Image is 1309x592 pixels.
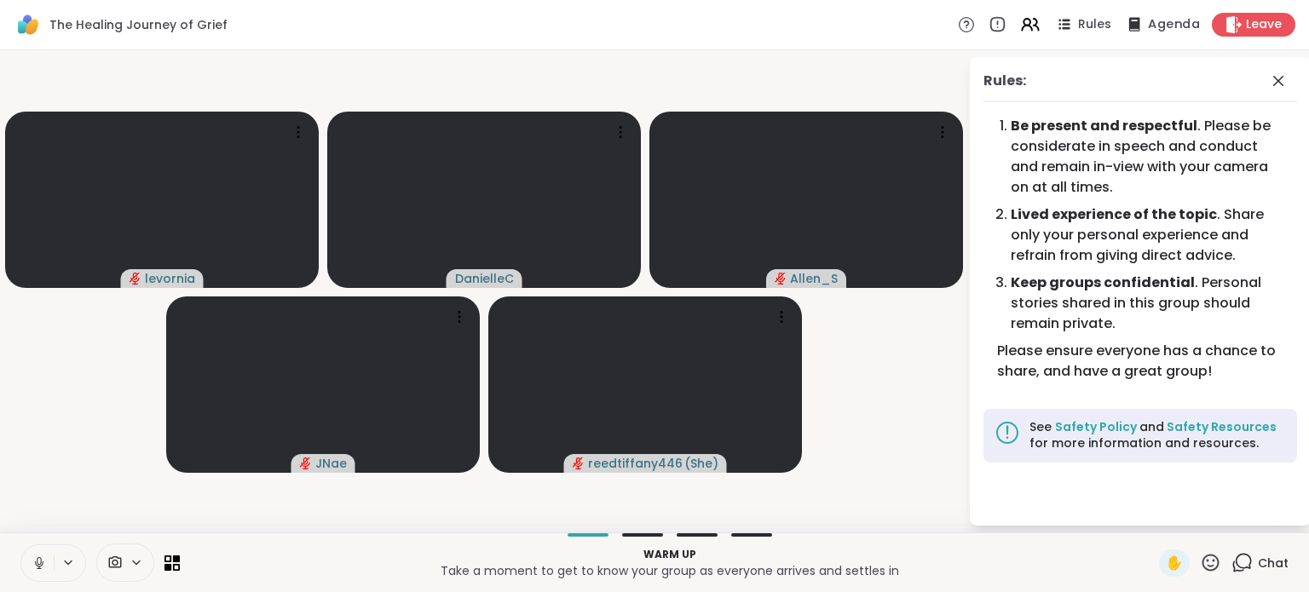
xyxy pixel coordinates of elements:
li: . Share only your personal experience and refrain from giving direct advice. [1011,204,1283,266]
span: DanielleC [455,270,514,287]
span: The Healing Journey of Grief [49,16,228,33]
div: Rules: [983,71,1026,91]
span: Leave [1246,16,1282,33]
b: Keep groups confidential [1011,273,1195,292]
span: Chat [1258,555,1289,572]
div: Please ensure everyone has a chance to share, and have a great group! [997,341,1283,382]
span: ( She ) [684,455,718,472]
li: . Personal stories shared in this group should remain private. [1011,273,1283,334]
div: See and for more information and resources. [1029,419,1287,452]
span: Agenda [1148,16,1200,34]
span: Rules [1078,16,1111,33]
span: Allen_S [790,270,838,287]
span: JNae [315,455,347,472]
b: Lived experience of the topic [1011,204,1217,224]
a: Safety Policy [1055,418,1139,435]
li: . Please be considerate in speech and conduct and remain in-view with your camera on at all times. [1011,116,1283,198]
p: Take a moment to get to know your group as everyone arrives and settles in [190,562,1149,579]
span: ✋ [1166,553,1183,573]
p: Warm up [190,547,1149,562]
span: audio-muted [130,273,141,285]
img: ShareWell Logomark [14,10,43,39]
span: audio-muted [300,457,312,469]
span: audio-muted [775,273,787,285]
a: Safety Resources [1164,418,1277,435]
span: reedtiffany446 [588,455,683,472]
span: audio-muted [573,457,585,469]
span: levornia [145,270,195,287]
b: Be present and respectful [1011,116,1197,135]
